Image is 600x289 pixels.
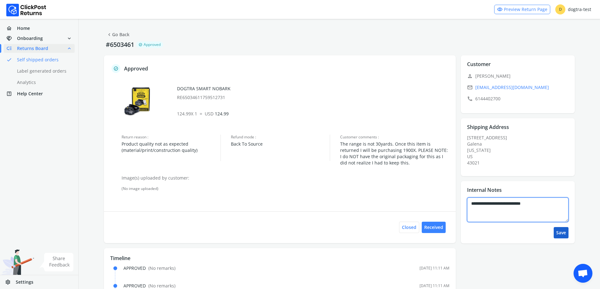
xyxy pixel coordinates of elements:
p: Customer [467,60,491,68]
div: DOGTRA SMART NOBARK [177,86,450,101]
button: Closed [399,222,419,233]
span: Onboarding [17,35,43,42]
span: expand_less [66,44,72,53]
span: 124.99 [205,111,229,117]
div: (No image uploaded) [122,186,449,191]
span: home [6,24,17,33]
a: visibilityPreview Return Page [494,5,550,14]
div: US [467,153,572,160]
span: done [6,55,12,64]
span: settings [5,278,16,286]
img: row_image [122,86,153,117]
span: verified [113,65,118,72]
img: share feedback [39,253,74,271]
div: 43021 [467,160,572,166]
p: 6144402700 [467,94,572,103]
p: [PERSON_NAME] [467,72,572,81]
a: email[EMAIL_ADDRESS][DOMAIN_NAME] [467,83,572,92]
p: RE65034611759512731 [177,94,450,101]
button: Save [554,227,569,238]
span: = [200,111,202,117]
span: ( No remarks ) [148,283,175,289]
span: Customer comments : [340,135,449,140]
span: ( No remarks ) [148,265,175,271]
span: person [467,72,473,81]
button: Received [422,222,446,233]
div: APPROVED [123,283,175,289]
div: Open chat [574,264,592,283]
span: low_priority [6,44,17,53]
span: handshake [6,34,17,43]
div: [US_STATE] [467,147,572,153]
div: [STREET_ADDRESS] [467,135,572,166]
p: #6503461 [104,40,136,49]
span: Settings [16,279,33,285]
button: chevron_leftGo Back [104,29,132,40]
div: APPROVED [123,265,175,271]
span: The range is not 30yards. Once this item is returned I will be purchasing 1900X. PLEASE NOTE: I d... [340,141,449,166]
span: help_center [6,89,17,98]
a: Go Back [106,30,129,39]
span: Return reason : [122,135,220,140]
span: Back To Source [231,141,330,147]
a: help_centerHelp Center [4,89,75,98]
span: expand_more [66,34,72,43]
div: [DATE] 11:11 AM [420,266,449,271]
div: Galena [467,141,572,147]
span: USD [205,111,214,117]
div: [DATE] 11:11 AM [420,283,449,288]
span: email [467,83,473,92]
span: Refund mode : [231,135,330,140]
span: Approved [144,42,161,47]
a: homeHome [4,24,75,33]
a: Label generated orders [4,67,82,75]
span: visibility [497,5,503,14]
img: Logo [6,4,46,16]
span: D [555,4,565,14]
a: doneSelf shipped orders [4,55,82,64]
p: Timeline [110,254,449,262]
p: Image(s) uploaded by customer: [122,175,449,181]
span: Help Center [17,91,43,97]
p: 124.99 X 1 [177,111,450,117]
p: Internal Notes [467,186,502,194]
span: verified [139,42,142,47]
span: Product quality not as expected (material/print/construction quality) [122,141,220,153]
span: Home [17,25,30,31]
p: Shipping Address [467,123,509,131]
span: Returns Board [17,45,48,52]
span: call [467,94,473,103]
span: chevron_left [106,30,112,39]
p: Approved [124,65,148,72]
div: dogtra-test [555,4,591,14]
a: Analytics [4,78,82,87]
